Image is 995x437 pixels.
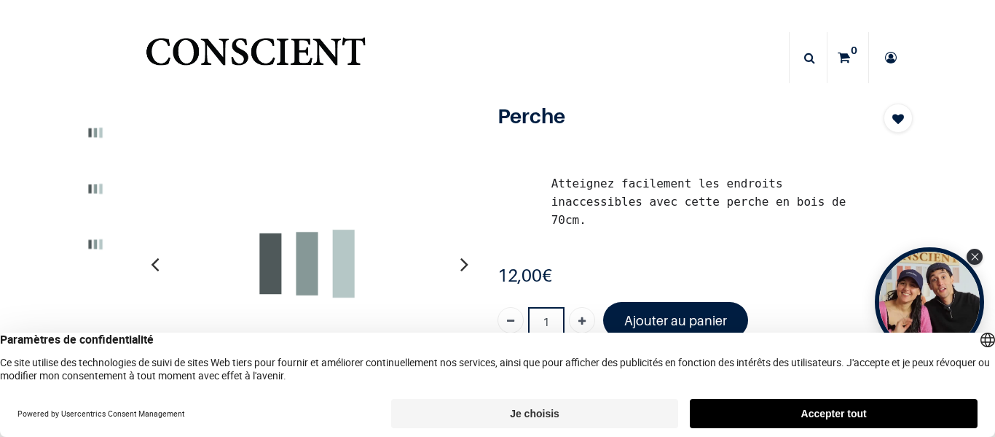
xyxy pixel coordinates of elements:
[497,265,552,286] b: €
[603,302,748,338] a: Ajouter au panier
[875,247,984,357] div: Tolstoy bubble widget
[497,104,850,128] h1: Perche
[847,43,861,58] sup: 0
[569,307,595,333] a: Ajouter
[875,247,984,357] div: Open Tolstoy widget
[967,249,983,265] div: Close Tolstoy widget
[71,109,119,156] img: Product image
[147,104,468,425] img: Product image
[497,265,542,286] span: 12,00
[143,29,368,87] a: Logo of Conscient
[71,165,119,212] img: Product image
[875,247,984,357] div: Open Tolstoy
[71,221,119,268] img: Product image
[624,313,727,328] font: Ajouter au panier
[551,177,846,227] span: Atteignez facilement les endroits inaccessibles avec cette perche en bois de 70cm.
[892,110,904,128] span: Add to wishlist
[827,32,868,83] a: 0
[143,29,368,87] img: Conscient
[884,104,913,133] button: Add to wishlist
[12,12,56,56] button: Open chat widget
[475,104,795,425] img: Product image
[497,307,524,333] a: Supprimer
